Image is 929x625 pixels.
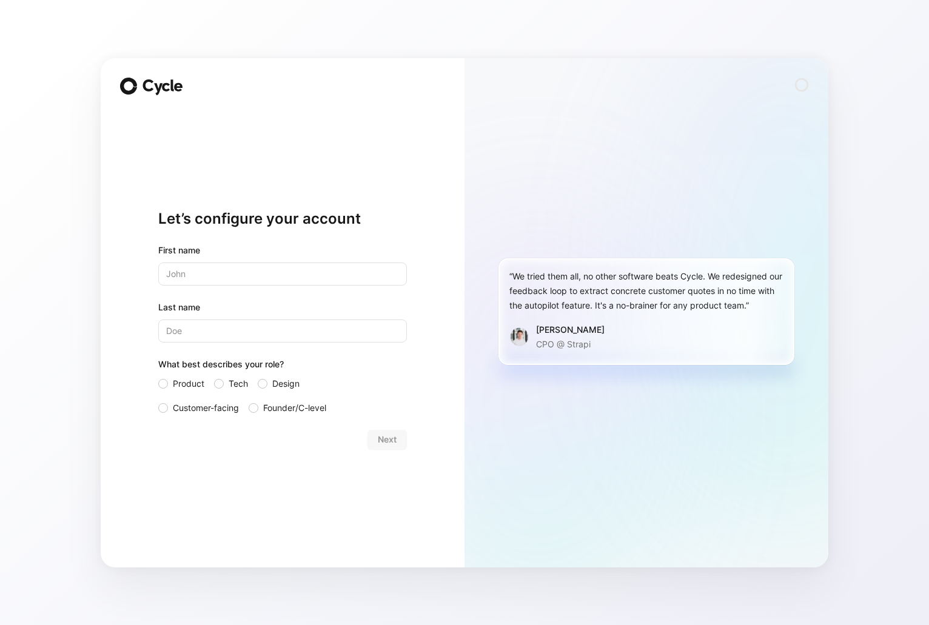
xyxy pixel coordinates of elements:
[158,300,407,315] label: Last name
[536,337,605,352] p: CPO @ Strapi
[509,269,783,313] div: “We tried them all, no other software beats Cycle. We redesigned our feedback loop to extract con...
[263,401,326,415] span: Founder/C-level
[536,323,605,337] div: [PERSON_NAME]
[158,262,407,286] input: John
[229,376,248,391] span: Tech
[158,243,407,258] div: First name
[158,319,407,343] input: Doe
[158,357,407,376] div: What best describes your role?
[158,209,407,229] h1: Let’s configure your account
[173,376,204,391] span: Product
[173,401,239,415] span: Customer-facing
[272,376,300,391] span: Design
